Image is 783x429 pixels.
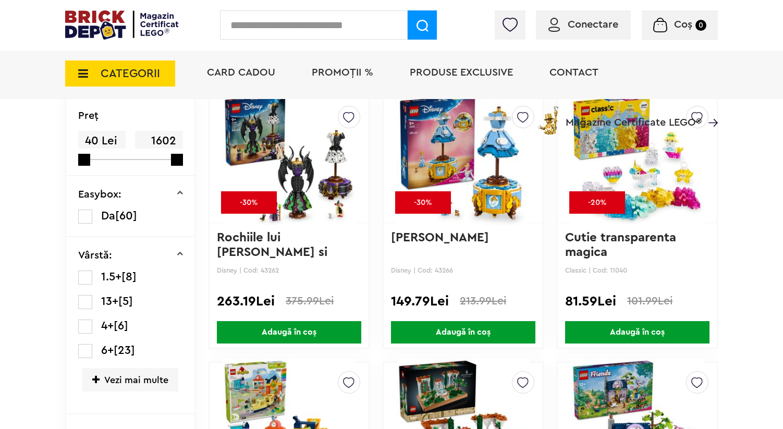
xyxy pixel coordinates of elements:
a: Produse exclusive [410,67,513,78]
span: CATEGORII [101,68,160,79]
span: 101.99Lei [627,296,672,307]
a: Card Cadou [207,67,275,78]
span: 375.99Lei [286,296,334,307]
a: Adaugă în coș [210,321,369,344]
span: Da [101,210,115,222]
span: [6] [114,320,128,332]
span: Coș [674,19,692,30]
a: [PERSON_NAME] [391,231,489,244]
p: Disney | Cod: 43266 [391,266,535,274]
span: Adaugă în coș [217,321,361,344]
a: Adaugă în coș [384,321,543,344]
a: Contact [549,67,598,78]
span: 40 Lei [78,131,126,151]
span: [60] [115,210,137,222]
p: Disney | Cod: 43262 [217,266,361,274]
span: Conectare [568,19,618,30]
p: Classic | Cod: 11040 [565,266,709,274]
span: 1602 Lei [135,131,182,165]
span: 6+ [101,345,114,356]
span: 13+ [101,296,118,307]
span: Adaugă în coș [565,321,709,344]
span: Magazine Certificate LEGO® [566,104,702,128]
a: Rochiile lui [PERSON_NAME] si Cruella De Vil [217,231,331,273]
a: Conectare [548,19,618,30]
span: 81.59Lei [565,295,616,308]
a: Magazine Certificate LEGO® [702,104,718,114]
span: Adaugă în coș [391,321,535,344]
div: -30% [395,191,451,214]
span: [5] [118,296,133,307]
img: Rochia Cenusaresei [397,87,530,233]
a: PROMOȚII % [312,67,373,78]
div: -30% [221,191,277,214]
img: Cutie transparenta magica [571,87,704,233]
span: [23] [114,345,135,356]
a: Cutie transparenta magica [565,231,680,259]
span: 263.19Lei [217,295,275,308]
a: Adaugă în coș [558,321,717,344]
p: Vârstă: [78,250,112,261]
span: Vezi mai multe [82,368,178,391]
span: 4+ [101,320,114,332]
span: 149.79Lei [391,295,449,308]
div: -20% [569,191,625,214]
span: [8] [121,271,137,283]
span: 213.99Lei [460,296,506,307]
img: Rochiile lui Maleficent si Cruella De Vil [223,87,356,233]
span: 1.5+ [101,271,121,283]
p: Easybox: [78,189,121,200]
small: 0 [695,20,706,31]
